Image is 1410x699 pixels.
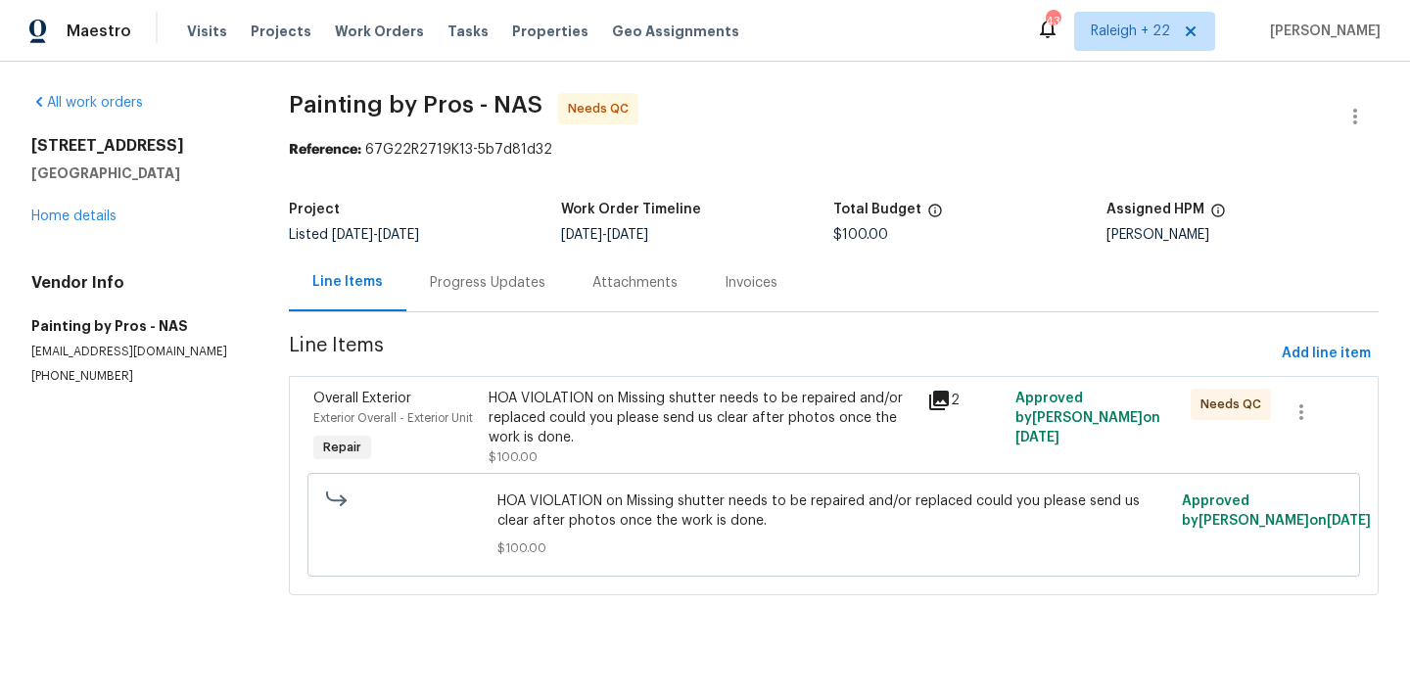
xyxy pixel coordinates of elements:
[289,93,542,116] span: Painting by Pros - NAS
[561,228,648,242] span: -
[31,368,242,385] p: [PHONE_NUMBER]
[1091,22,1170,41] span: Raleigh + 22
[31,210,117,223] a: Home details
[592,273,678,293] div: Attachments
[561,228,602,242] span: [DATE]
[289,228,419,242] span: Listed
[313,392,411,405] span: Overall Exterior
[561,203,701,216] h5: Work Order Timeline
[332,228,373,242] span: [DATE]
[335,22,424,41] span: Work Orders
[607,228,648,242] span: [DATE]
[1262,22,1381,41] span: [PERSON_NAME]
[31,96,143,110] a: All work orders
[289,143,361,157] b: Reference:
[1200,395,1269,414] span: Needs QC
[31,344,242,360] p: [EMAIL_ADDRESS][DOMAIN_NAME]
[568,99,636,118] span: Needs QC
[1015,392,1160,444] span: Approved by [PERSON_NAME] on
[1106,203,1204,216] h5: Assigned HPM
[1015,431,1059,444] span: [DATE]
[332,228,419,242] span: -
[289,203,340,216] h5: Project
[927,203,943,228] span: The total cost of line items that have been proposed by Opendoor. This sum includes line items th...
[725,273,777,293] div: Invoices
[1106,228,1379,242] div: [PERSON_NAME]
[512,22,588,41] span: Properties
[430,273,545,293] div: Progress Updates
[489,389,916,447] div: HOA VIOLATION on Missing shutter needs to be repaired and/or replaced could you please send us cl...
[251,22,311,41] span: Projects
[289,140,1379,160] div: 67G22R2719K13-5b7d81d32
[313,412,473,424] span: Exterior Overall - Exterior Unit
[289,336,1274,372] span: Line Items
[312,272,383,292] div: Line Items
[187,22,227,41] span: Visits
[1210,203,1226,228] span: The hpm assigned to this work order.
[612,22,739,41] span: Geo Assignments
[447,24,489,38] span: Tasks
[833,203,921,216] h5: Total Budget
[31,163,242,183] h5: [GEOGRAPHIC_DATA]
[67,22,131,41] span: Maestro
[1274,336,1379,372] button: Add line item
[833,228,888,242] span: $100.00
[1182,494,1371,528] span: Approved by [PERSON_NAME] on
[497,538,1171,558] span: $100.00
[1327,514,1371,528] span: [DATE]
[1282,342,1371,366] span: Add line item
[31,273,242,293] h4: Vendor Info
[927,389,1004,412] div: 2
[497,491,1171,531] span: HOA VIOLATION on Missing shutter needs to be repaired and/or replaced could you please send us cl...
[315,438,369,457] span: Repair
[31,316,242,336] h5: Painting by Pros - NAS
[1046,12,1059,31] div: 431
[489,451,538,463] span: $100.00
[378,228,419,242] span: [DATE]
[31,136,242,156] h2: [STREET_ADDRESS]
